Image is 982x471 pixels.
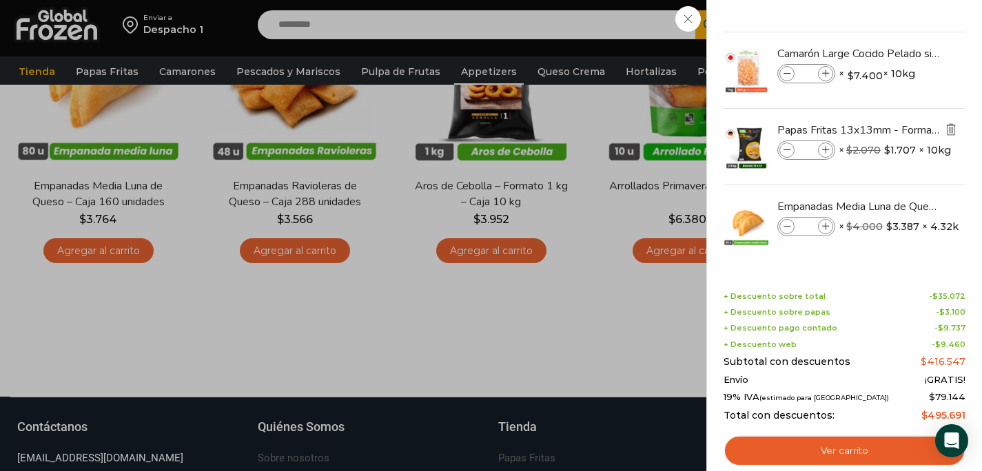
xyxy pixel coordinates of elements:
a: Camarón Large Cocido Pelado sin Vena - Bronze - Caja 10 kg [777,46,941,61]
span: Total con descuentos: [724,410,835,421]
bdi: 495.691 [921,409,965,421]
a: Empanadas Media Luna de Queso - Caja 160 unidades [777,199,941,214]
input: Product quantity [796,143,817,158]
a: Papas Fritas 13x13mm - Formato 2,5 kg - Caja 10 kg [777,123,941,138]
span: $ [848,69,854,83]
span: + Descuento sobre total [724,292,826,301]
span: $ [932,291,938,301]
span: $ [929,391,935,402]
a: Eliminar Papas Fritas 13x13mm - Formato 2,5 kg - Caja 10 kg del carrito [943,122,959,139]
span: $ [886,220,892,233]
span: $ [921,409,928,421]
img: Eliminar Papas Fritas 13x13mm - Formato 2,5 kg - Caja 10 kg del carrito [945,123,957,136]
span: Envío [724,375,748,386]
bdi: 1.707 [884,143,916,157]
span: × × 10kg [839,64,915,83]
input: Product quantity [796,219,817,234]
span: + Descuento pago contado [724,324,837,333]
span: + Descuento web [724,340,797,349]
span: 79.144 [929,391,965,402]
bdi: 9.460 [935,339,965,349]
span: ¡GRATIS! [925,375,965,386]
span: $ [846,220,852,233]
span: $ [884,143,890,157]
small: (estimado para [GEOGRAPHIC_DATA]) [759,394,889,401]
span: $ [846,144,852,156]
span: $ [921,355,927,368]
bdi: 4.000 [846,220,883,233]
span: × × 4.32kg [839,217,965,236]
bdi: 2.070 [846,144,881,156]
bdi: 7.400 [848,69,883,83]
bdi: 3.100 [939,307,965,317]
span: $ [935,339,941,349]
bdi: 3.387 [886,220,919,233]
bdi: 9.737 [938,323,965,333]
span: $ [938,323,943,333]
span: 19% IVA [724,392,889,403]
span: - [929,292,965,301]
a: Ver carrito [724,435,965,467]
span: - [934,324,965,333]
span: + Descuento sobre papas [724,308,830,317]
span: - [932,340,965,349]
bdi: 35.072 [932,291,965,301]
bdi: 416.547 [921,355,965,368]
span: $ [939,307,945,317]
div: Open Intercom Messenger [935,424,968,457]
span: × × 10kg [839,140,951,160]
span: - [936,308,965,317]
input: Product quantity [796,66,817,81]
span: Subtotal con descuentos [724,356,850,368]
